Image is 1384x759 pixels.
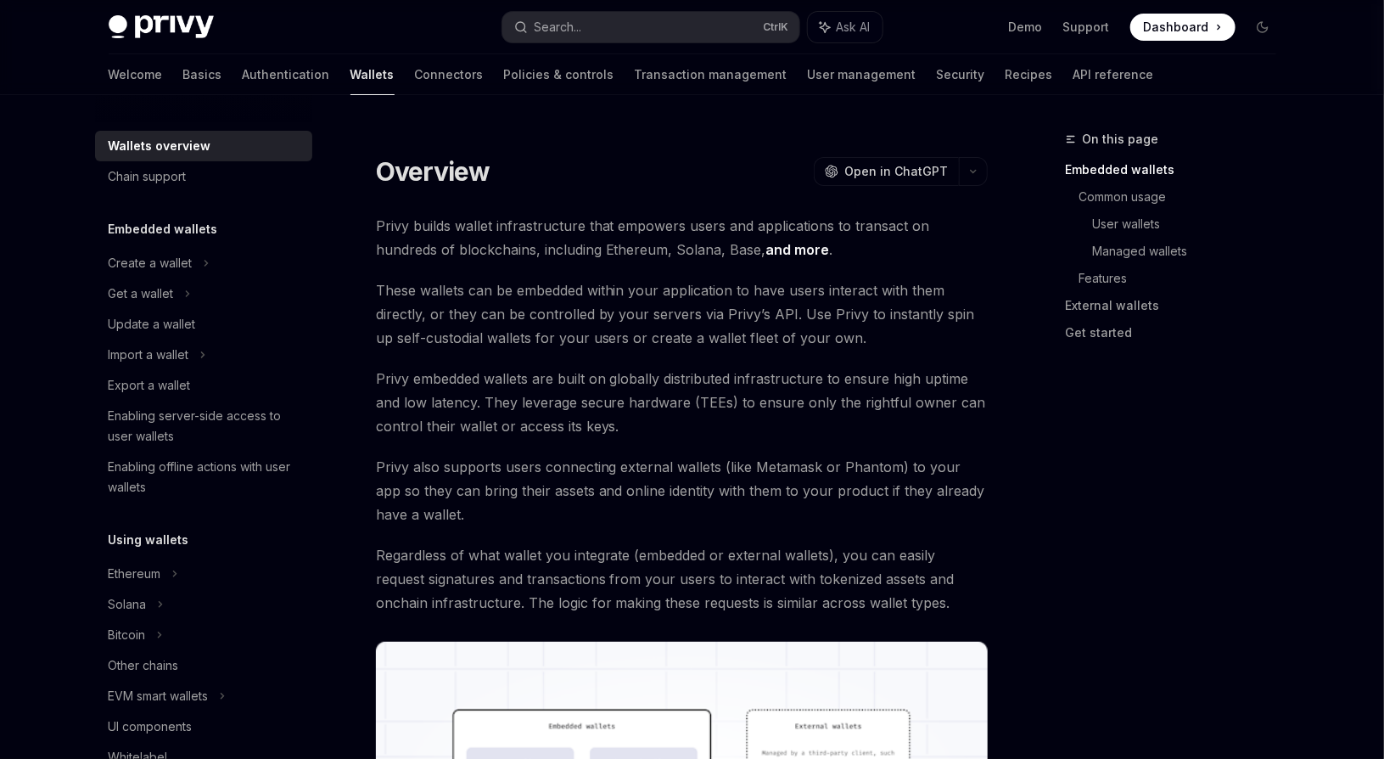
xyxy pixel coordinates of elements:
[95,650,312,681] a: Other chains
[95,401,312,452] a: Enabling server-side access to user wallets
[109,717,193,737] div: UI components
[376,214,988,261] span: Privy builds wallet infrastructure that empowers users and applications to transact on hundreds o...
[376,455,988,526] span: Privy also supports users connecting external wallets (like Metamask or Phantom) to your app so t...
[764,20,789,34] span: Ctrl K
[350,54,395,95] a: Wallets
[109,54,163,95] a: Welcome
[535,17,582,37] div: Search...
[109,15,214,39] img: dark logo
[1009,19,1043,36] a: Demo
[1079,265,1290,292] a: Features
[109,253,193,273] div: Create a wallet
[376,367,988,438] span: Privy embedded wallets are built on globally distributed infrastructure to ensure high uptime and...
[1066,319,1290,346] a: Get started
[937,54,985,95] a: Security
[635,54,787,95] a: Transaction management
[109,457,302,498] div: Enabling offline actions with user wallets
[1066,156,1290,183] a: Embedded wallets
[1083,129,1159,149] span: On this page
[766,241,830,259] a: and more
[109,314,196,335] div: Update a wallet
[1093,238,1290,265] a: Managed wallets
[109,625,146,645] div: Bitcoin
[1006,54,1053,95] a: Recipes
[837,19,871,36] span: Ask AI
[1249,14,1276,41] button: Toggle dark mode
[1079,183,1290,211] a: Common usage
[109,345,189,365] div: Import a wallet
[95,711,312,742] a: UI components
[109,136,211,156] div: Wallets overview
[109,594,147,615] div: Solana
[376,156,490,187] h1: Overview
[1073,54,1154,95] a: API reference
[95,370,312,401] a: Export a wallet
[808,54,916,95] a: User management
[109,406,302,447] div: Enabling server-side access to user wallets
[415,54,484,95] a: Connectors
[1130,14,1236,41] a: Dashboard
[1144,19,1209,36] span: Dashboard
[109,530,189,550] h5: Using wallets
[95,131,312,161] a: Wallets overview
[1066,292,1290,319] a: External wallets
[95,452,312,503] a: Enabling offline actions with user wallets
[109,166,187,187] div: Chain support
[109,655,179,676] div: Other chains
[109,284,174,304] div: Get a wallet
[243,54,330,95] a: Authentication
[95,309,312,340] a: Update a wallet
[1093,211,1290,238] a: User wallets
[109,219,218,239] h5: Embedded wallets
[504,54,614,95] a: Policies & controls
[845,163,949,180] span: Open in ChatGPT
[814,157,959,186] button: Open in ChatGPT
[109,686,209,706] div: EVM smart wallets
[808,12,883,42] button: Ask AI
[183,54,222,95] a: Basics
[376,278,988,350] span: These wallets can be embedded within your application to have users interact with them directly, ...
[1063,19,1110,36] a: Support
[376,543,988,615] span: Regardless of what wallet you integrate (embedded or external wallets), you can easily request si...
[109,375,191,396] div: Export a wallet
[502,12,799,42] button: Search...CtrlK
[109,564,161,584] div: Ethereum
[95,161,312,192] a: Chain support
